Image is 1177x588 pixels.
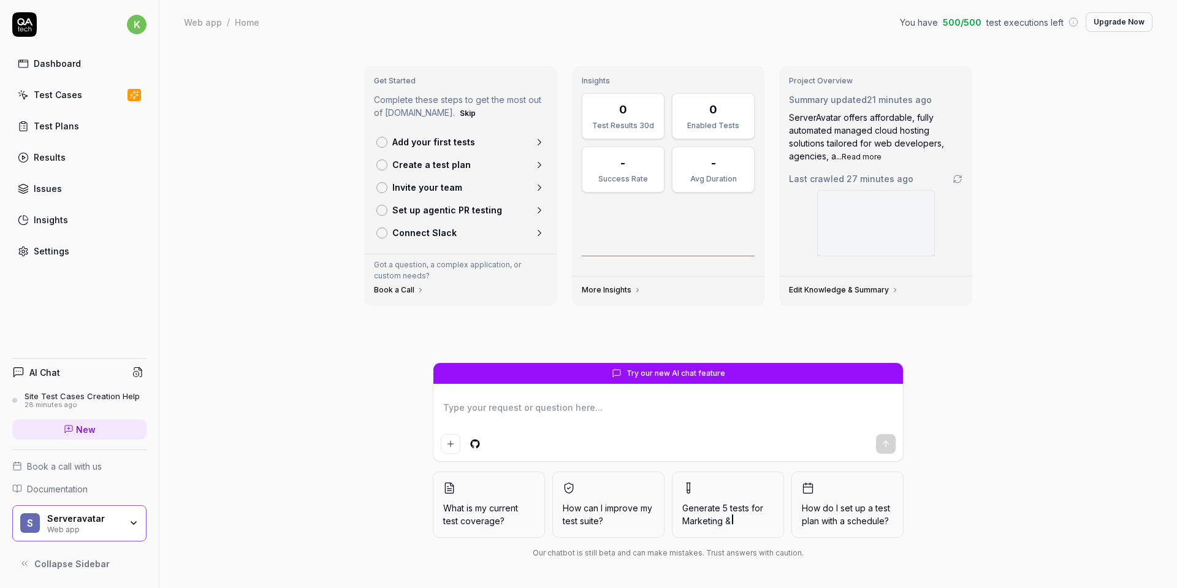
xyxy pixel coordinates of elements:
[789,285,899,295] a: Edit Knowledge & Summary
[842,151,882,162] button: Read more
[943,16,981,29] span: 500 / 500
[847,174,913,184] time: 27 minutes ago
[590,120,657,131] div: Test Results 30d
[235,16,259,28] div: Home
[12,52,147,75] a: Dashboard
[12,483,147,495] a: Documentation
[627,368,725,379] span: Try our new AI chat feature
[682,502,774,527] span: Generate 5 tests for
[582,285,641,295] a: More Insights
[184,16,222,28] div: Web app
[34,182,62,195] div: Issues
[25,401,140,410] div: 28 minutes ago
[457,106,478,121] button: Skip
[76,423,96,436] span: New
[371,131,550,153] a: Add your first tests
[127,12,147,37] button: k
[433,472,545,538] button: What is my current test coverage?
[12,460,147,473] a: Book a call with us
[789,76,962,86] h3: Project Overview
[867,94,932,105] time: 21 minutes ago
[20,513,40,533] span: S
[709,101,717,118] div: 0
[34,245,69,258] div: Settings
[12,419,147,440] a: New
[12,505,147,542] button: SServeravatarWeb app
[34,151,66,164] div: Results
[27,483,88,495] span: Documentation
[12,391,147,410] a: Site Test Cases Creation Help28 minutes ago
[392,158,471,171] p: Create a test plan
[374,259,547,281] p: Got a question, a complex application, or custom needs?
[27,460,102,473] span: Book a call with us
[392,226,457,239] p: Connect Slack
[563,502,654,527] span: How can I improve my test suite?
[791,472,904,538] button: How do I set up a test plan with a schedule?
[1086,12,1152,32] button: Upgrade Now
[953,174,962,184] a: Go to crawling settings
[680,174,747,185] div: Avg Duration
[392,204,502,216] p: Set up agentic PR testing
[711,155,716,171] div: -
[620,155,625,171] div: -
[672,472,784,538] button: Generate 5 tests forMarketing &
[374,93,547,121] p: Complete these steps to get the most out of [DOMAIN_NAME].
[590,174,657,185] div: Success Rate
[12,177,147,200] a: Issues
[680,120,747,131] div: Enabled Tests
[802,502,893,527] span: How do I set up a test plan with a schedule?
[374,76,547,86] h3: Get Started
[789,112,944,161] span: ServerAvatar offers affordable, fully automated managed cloud hosting solutions tailored for web ...
[374,285,424,295] a: Book a Call
[986,16,1064,29] span: test executions left
[392,181,462,194] p: Invite your team
[12,114,147,138] a: Test Plans
[441,434,460,454] button: Add attachment
[227,16,230,28] div: /
[619,101,627,118] div: 0
[552,472,665,538] button: How can I improve my test suite?
[392,136,475,148] p: Add your first tests
[25,391,140,401] div: Site Test Cases Creation Help
[34,557,110,570] span: Collapse Sidebar
[443,502,535,527] span: What is my current test coverage?
[47,513,121,524] div: Serveravatar
[789,94,867,105] span: Summary updated
[371,153,550,176] a: Create a test plan
[12,208,147,232] a: Insights
[34,213,68,226] div: Insights
[371,199,550,221] a: Set up agentic PR testing
[900,16,938,29] span: You have
[433,548,904,559] div: Our chatbot is still beta and can make mistakes. Trust answers with caution.
[34,57,81,70] div: Dashboard
[12,551,147,576] button: Collapse Sidebar
[582,76,755,86] h3: Insights
[127,15,147,34] span: k
[34,88,82,101] div: Test Cases
[47,524,121,533] div: Web app
[34,120,79,132] div: Test Plans
[371,176,550,199] a: Invite your team
[12,145,147,169] a: Results
[818,191,934,256] img: Screenshot
[29,366,60,379] h4: AI Chat
[789,172,913,185] span: Last crawled
[12,83,147,107] a: Test Cases
[682,516,731,526] span: Marketing &
[12,239,147,263] a: Settings
[371,221,550,244] a: Connect Slack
